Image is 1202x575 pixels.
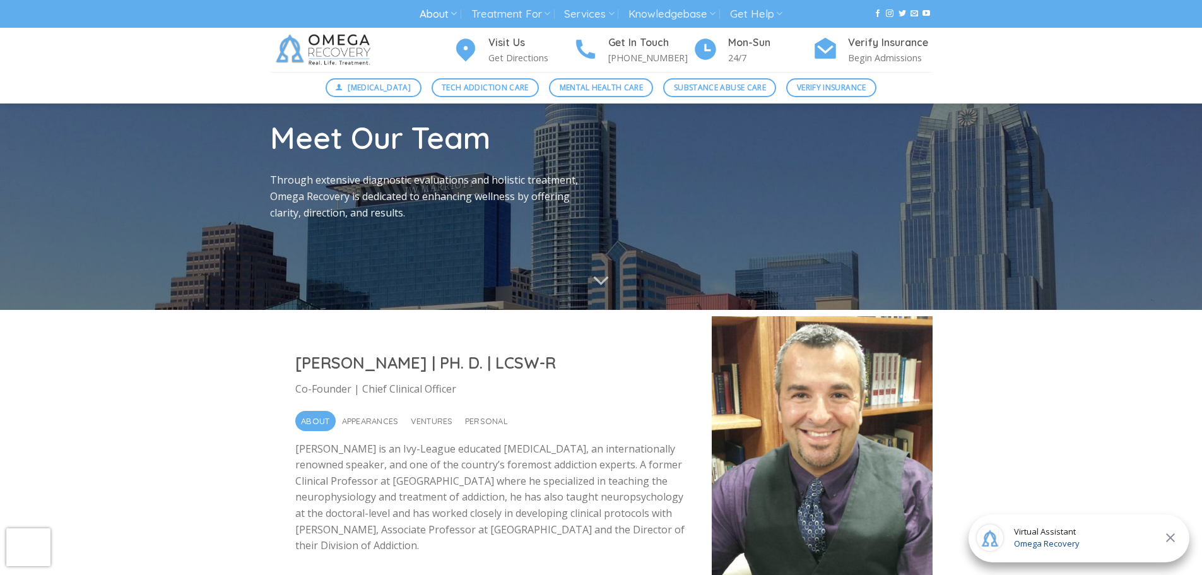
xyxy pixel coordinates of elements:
[295,381,686,398] p: Co-Founder | Chief Clinical Officer
[420,3,457,26] a: About
[432,78,539,97] a: Tech Addiction Care
[922,9,930,18] a: Follow on YouTube
[674,81,766,93] span: Substance Abuse Care
[442,81,529,93] span: Tech Addiction Care
[797,81,866,93] span: Verify Insurance
[910,9,918,18] a: Send us an email
[848,50,933,65] p: Begin Admissions
[813,35,933,66] a: Verify Insurance Begin Admissions
[295,441,686,554] p: [PERSON_NAME] is an Ivy-League educated [MEDICAL_DATA], an internationally renowned speaker, and ...
[301,411,329,431] span: About
[488,35,573,51] h4: Visit Us
[342,411,399,431] span: Appearances
[549,78,653,97] a: Mental Health Care
[608,35,693,51] h4: Get In Touch
[488,50,573,65] p: Get Directions
[728,50,813,65] p: 24/7
[270,118,592,157] h1: Meet Our Team
[465,411,508,431] span: Personal
[663,78,776,97] a: Substance Abuse Care
[899,9,906,18] a: Follow on Twitter
[453,35,573,66] a: Visit Us Get Directions
[577,264,625,297] button: Scroll for more
[730,3,782,26] a: Get Help
[728,35,813,51] h4: Mon-Sun
[874,9,881,18] a: Follow on Facebook
[628,3,716,26] a: Knowledgebase
[270,172,592,221] p: Through extensive diagnostic evaluations and holistic treatment, Omega Recovery is dedicated to e...
[848,35,933,51] h4: Verify Insurance
[886,9,893,18] a: Follow on Instagram
[560,81,643,93] span: Mental Health Care
[348,81,411,93] span: [MEDICAL_DATA]
[564,3,614,26] a: Services
[786,78,876,97] a: Verify Insurance
[573,35,693,66] a: Get In Touch [PHONE_NUMBER]
[326,78,421,97] a: [MEDICAL_DATA]
[608,50,693,65] p: [PHONE_NUMBER]
[270,28,380,72] img: Omega Recovery
[471,3,550,26] a: Treatment For
[295,352,686,373] h2: [PERSON_NAME] | PH. D. | LCSW-R
[411,411,453,431] span: Ventures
